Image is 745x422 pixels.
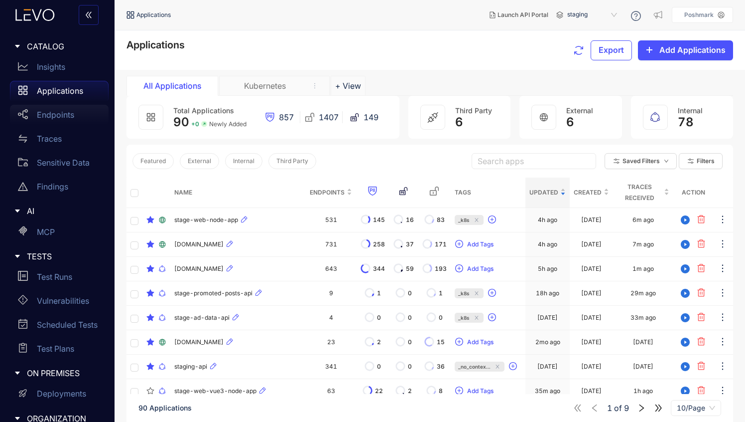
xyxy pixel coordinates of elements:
[135,81,210,90] div: All Applications
[529,187,558,198] span: Updated
[637,404,646,413] span: right
[467,241,494,248] span: Add Tags
[455,106,492,115] span: Third Party
[180,153,219,169] button: External
[408,290,412,297] span: 0
[684,11,714,18] p: Poshmark
[455,264,463,273] span: plus-circle
[678,106,703,115] span: Internal
[718,263,728,275] span: ellipsis
[10,291,109,315] a: Vulnerabilities
[37,62,65,71] p: Insights
[678,115,694,129] span: 78
[678,313,693,322] span: play-circle
[607,404,629,413] span: of
[473,315,480,320] span: close
[18,182,28,192] span: warning
[37,134,62,143] p: Traces
[538,241,557,248] div: 4h ago
[437,216,445,223] span: 83
[467,388,494,395] span: Add Tags
[377,363,381,370] span: 0
[488,313,496,322] span: plus-circle
[439,290,443,297] span: 1
[27,42,101,51] span: CATALOG
[37,296,89,305] p: Vulnerabilities
[37,86,83,95] p: Applications
[138,404,192,412] span: 90 Applications
[6,246,109,267] div: TESTS
[10,129,109,153] a: Traces
[408,314,412,321] span: 0
[306,178,356,208] th: Endpoints
[435,241,447,248] span: 171
[566,115,574,129] span: 6
[373,265,385,272] span: 344
[645,46,653,55] span: plus
[408,339,412,346] span: 0
[632,216,654,223] div: 6m ago
[10,81,109,105] a: Applications
[458,288,470,298] span: _k8s
[377,339,381,346] span: 2
[6,363,109,384] div: ON PREMISES
[599,45,624,54] span: Export
[488,310,500,326] button: plus-circle
[509,362,517,371] span: plus-circle
[10,105,109,129] a: Endpoints
[276,158,308,165] span: Third Party
[677,285,693,301] button: play-circle
[373,241,385,248] span: 258
[191,121,199,128] span: + 0
[85,11,93,20] span: double-left
[209,121,247,128] span: Newly Added
[306,81,323,90] button: remove
[406,241,414,248] span: 37
[677,359,693,375] button: play-circle
[37,389,86,398] p: Deployments
[310,187,345,198] span: Endpoints
[146,363,154,371] span: star
[718,214,728,226] span: ellipsis
[458,362,491,372] span: _no_contex...
[146,216,154,224] span: star
[538,216,557,223] div: 4h ago
[697,158,715,165] span: Filters
[6,201,109,221] div: AI
[455,236,494,252] button: plus-circleAdd Tags
[677,236,693,252] button: play-circle
[37,227,55,236] p: MCP
[679,153,723,169] button: Filters
[132,153,174,169] button: Featured
[306,281,356,306] td: 9
[306,232,356,257] td: 731
[659,45,726,54] span: Add Applications
[605,153,677,169] button: Saved Filtersdown
[677,334,693,350] button: play-circle
[279,113,294,122] span: 857
[613,178,673,208] th: Traces Received
[228,81,302,90] div: Kubernetes
[408,363,412,370] span: 0
[174,314,230,321] span: stage-ad-data-api
[581,339,602,346] div: [DATE]
[14,43,21,50] span: caret-right
[364,113,378,122] span: 149
[319,113,339,122] span: 1407
[677,212,693,228] button: play-circle
[591,40,632,60] button: Export
[717,359,728,375] button: ellipsis
[678,240,693,249] span: play-circle
[717,310,728,326] button: ellipsis
[718,386,728,397] span: ellipsis
[174,363,207,370] span: staging-api
[146,265,154,273] span: star
[677,261,693,277] button: play-circle
[174,265,224,272] span: [DOMAIN_NAME]
[535,339,560,346] div: 2mo ago
[581,363,602,370] div: [DATE]
[455,115,463,129] span: 6
[537,314,558,321] div: [DATE]
[566,106,593,115] span: External
[581,216,602,223] div: [DATE]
